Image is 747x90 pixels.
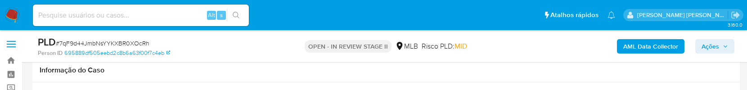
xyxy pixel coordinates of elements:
span: MID [454,41,467,51]
b: AML Data Collector [623,39,678,54]
span: Risco PLD: [422,41,467,51]
p: OPEN - IN REVIEW STAGE II [305,40,391,53]
button: AML Data Collector [617,39,684,54]
span: Alt [208,11,215,19]
b: PLD [38,35,56,49]
span: s [220,11,223,19]
button: search-icon [227,9,245,22]
p: alessandra.barbosa@mercadopago.com [637,11,728,19]
a: Sair [731,10,740,20]
span: # 7qF9d44JmbNsYYKXBR0XOcRh [56,39,149,48]
a: Notificações [607,11,615,19]
span: Atalhos rápidos [550,10,598,20]
span: Ações [702,39,719,54]
button: Ações [695,39,734,54]
b: Person ID [38,49,63,57]
input: Pesquise usuários ou casos... [33,9,249,21]
div: MLB [395,41,418,51]
h1: Informação do Caso [40,66,733,75]
a: 695889df505eebd2c8b6a63f00f7c4eb [64,49,170,57]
